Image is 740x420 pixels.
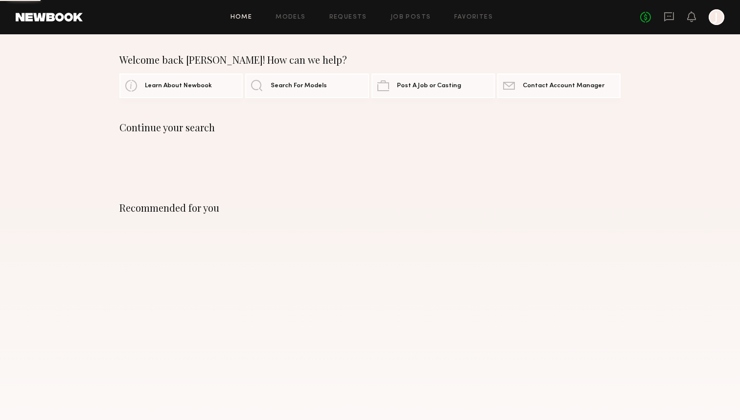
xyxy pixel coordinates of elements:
a: Learn About Newbook [119,74,243,98]
a: Home [231,14,253,21]
a: Favorites [454,14,493,21]
div: Recommended for you [119,202,621,214]
a: Post A Job or Casting [371,74,495,98]
span: Contact Account Manager [523,83,604,89]
span: Post A Job or Casting [397,83,461,89]
a: Search For Models [245,74,369,98]
div: Continue your search [119,122,621,133]
a: J [709,9,724,25]
a: Contact Account Manager [497,74,621,98]
a: Models [276,14,305,21]
div: Welcome back [PERSON_NAME]! How can we help? [119,54,621,66]
a: Requests [329,14,367,21]
span: Learn About Newbook [145,83,212,89]
a: Job Posts [391,14,431,21]
span: Search For Models [271,83,327,89]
